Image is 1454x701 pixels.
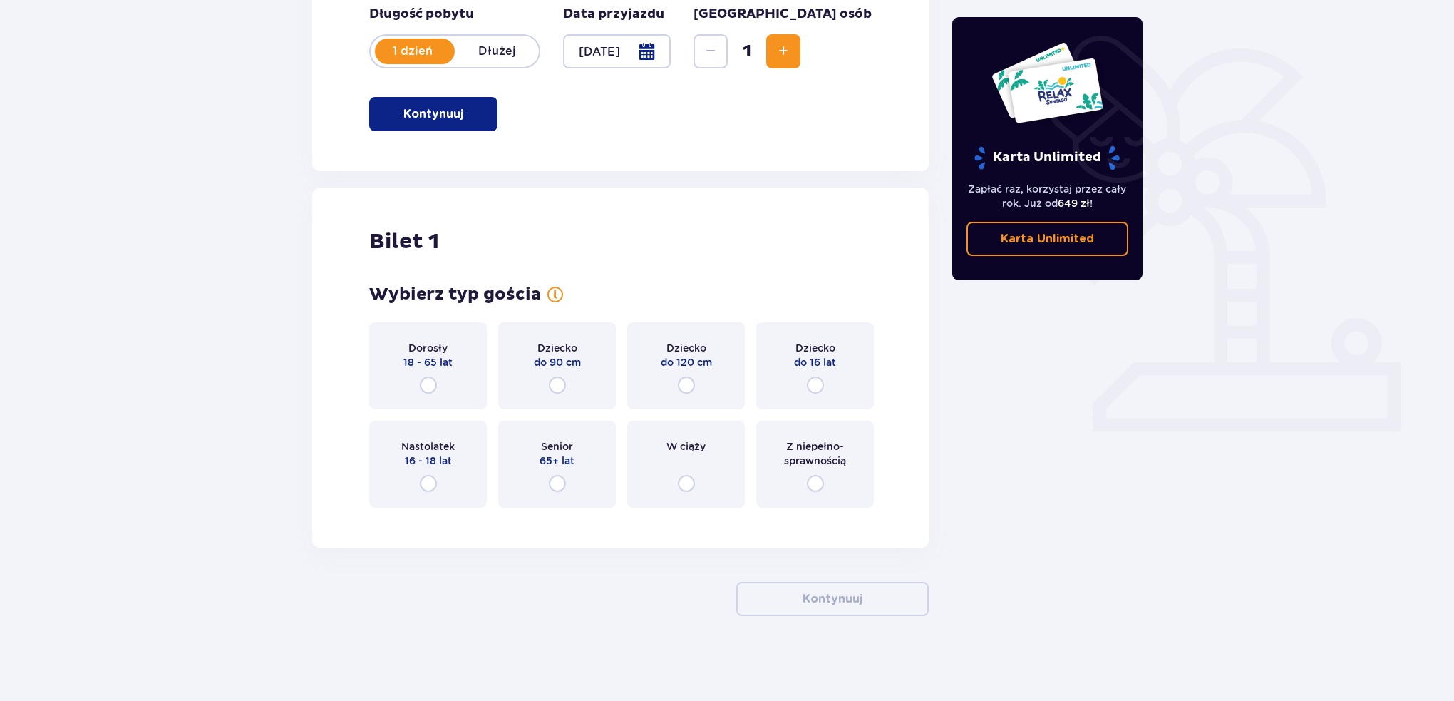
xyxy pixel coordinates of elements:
a: Karta Unlimited [966,222,1129,256]
p: Karta Unlimited [973,145,1121,170]
p: Dziecko [795,341,835,355]
button: Decrease [694,34,728,68]
p: Nastolatek [401,439,455,454]
p: 16 - 18 lat [405,454,452,468]
p: Z niepełno­sprawnością [769,439,861,468]
p: Dorosły [408,341,448,355]
p: do 120 cm [661,355,712,369]
p: do 16 lat [794,355,836,369]
p: Dziecko [666,341,706,355]
p: Dziecko [537,341,577,355]
p: Dłużej [455,44,539,59]
p: do 90 cm [534,355,581,369]
p: Długość pobytu [369,6,540,23]
p: Senior [541,439,573,454]
p: Kontynuuj [403,106,463,122]
p: W ciąży [666,439,706,454]
p: 65+ lat [540,454,574,468]
p: [GEOGRAPHIC_DATA] osób [694,6,872,23]
button: Kontynuuj [369,97,497,131]
p: Karta Unlimited [1001,231,1094,247]
p: 18 - 65 lat [403,355,453,369]
button: Increase [766,34,800,68]
span: 649 zł [1058,198,1090,209]
p: Zapłać raz, korzystaj przez cały rok. Już od ! [966,182,1129,210]
span: 1 [731,41,763,62]
p: 1 dzień [371,44,455,59]
p: Kontynuuj [803,591,862,607]
p: Data przyjazdu [563,6,664,23]
p: Wybierz typ gościa [369,284,541,305]
button: Kontynuuj [736,582,929,616]
p: Bilet 1 [369,228,439,255]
